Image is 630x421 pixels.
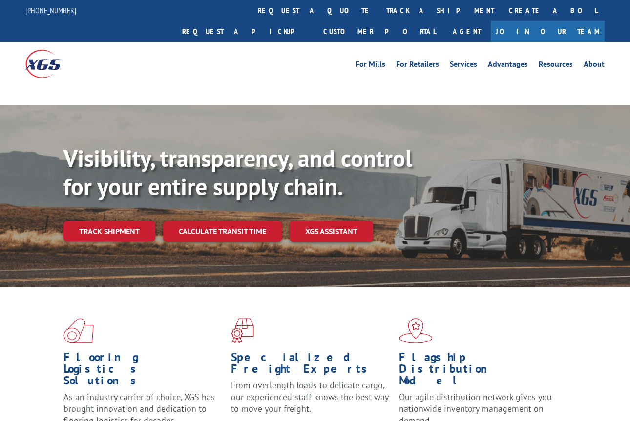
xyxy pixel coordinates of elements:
a: Customer Portal [316,21,443,42]
a: Calculate transit time [163,221,282,242]
a: Resources [539,60,573,71]
a: For Retailers [396,60,439,71]
b: Visibility, transparency, and control for your entire supply chain. [63,143,412,201]
a: Services [450,60,477,71]
h1: Flooring Logistics Solutions [63,351,224,391]
a: Advantages [488,60,528,71]
h1: Specialized Freight Experts [231,351,391,380]
a: Track shipment [63,221,155,241]
a: Join Our Team [491,21,605,42]
h1: Flagship Distribution Model [399,351,559,391]
a: Agent [443,21,491,42]
a: For Mills [356,60,385,71]
img: xgs-icon-focused-on-flooring-red [231,318,254,343]
a: Request a pickup [175,21,316,42]
a: XGS ASSISTANT [290,221,373,242]
a: About [584,60,605,71]
img: xgs-icon-flagship-distribution-model-red [399,318,433,343]
img: xgs-icon-total-supply-chain-intelligence-red [63,318,94,343]
a: [PHONE_NUMBER] [25,5,76,15]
